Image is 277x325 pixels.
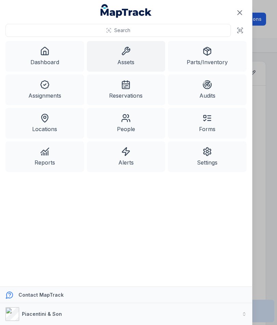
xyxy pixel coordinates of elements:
a: Parts/Inventory [168,41,247,72]
a: Alerts [87,141,166,172]
strong: Piacentini & Son [22,311,62,317]
button: Close navigation [233,5,247,20]
a: Reports [5,141,84,172]
a: Forms [168,108,247,139]
span: Search [114,27,130,34]
a: Reservations [87,74,166,105]
strong: Contact MapTrack [18,292,64,298]
a: People [87,108,166,139]
a: Audits [168,74,247,105]
a: Locations [5,108,84,139]
a: Settings [168,141,247,172]
a: Assets [87,41,166,72]
a: MapTrack [101,4,152,18]
a: Assignments [5,74,84,105]
button: Search [5,24,231,37]
a: Dashboard [5,41,84,72]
